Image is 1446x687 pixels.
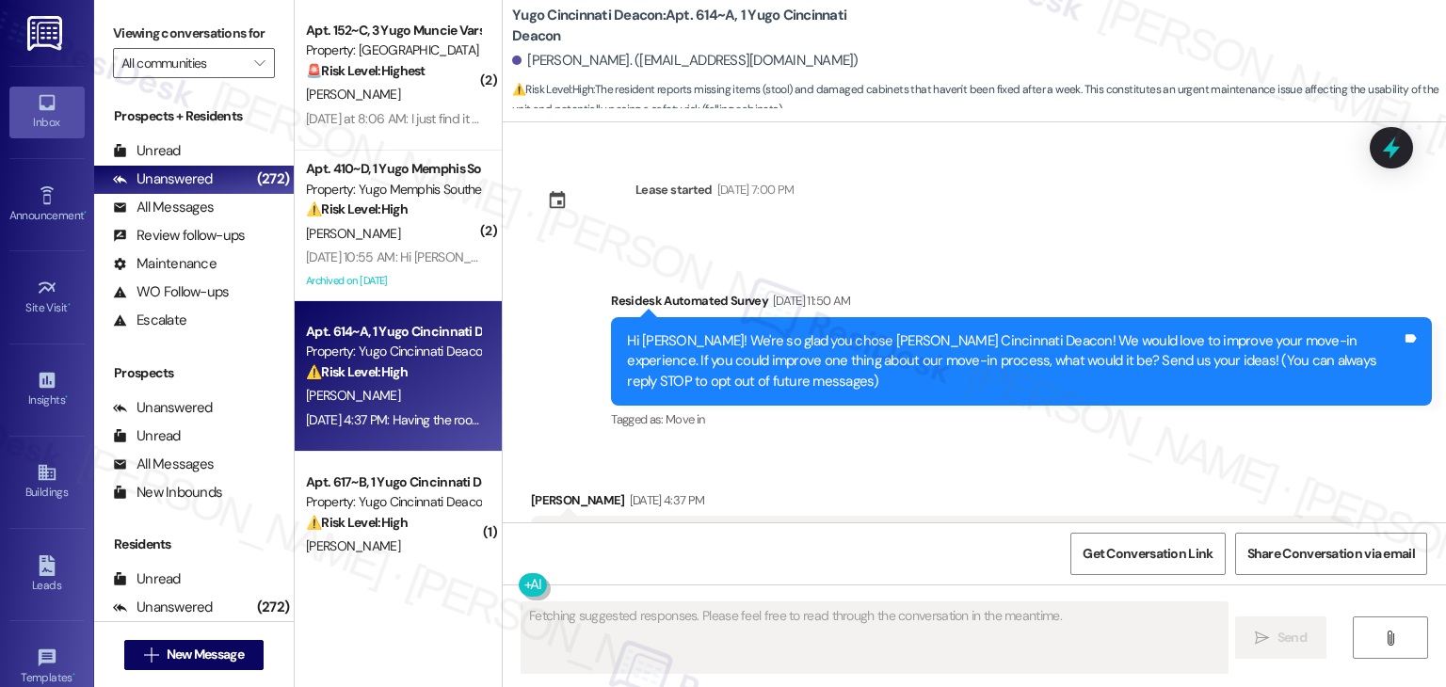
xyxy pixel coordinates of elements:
[9,550,85,600] a: Leads
[94,106,294,126] div: Prospects + Residents
[306,248,1141,265] div: [DATE] 10:55 AM: Hi [PERSON_NAME], the leasing office hasn't emailed back to me anything. Please ...
[306,472,480,492] div: Apt. 617~B, 1 Yugo Cincinnati Deacon
[306,322,480,342] div: Apt. 614~A, 1 Yugo Cincinnati Deacon
[68,298,71,312] span: •
[121,48,245,78] input: All communities
[113,598,213,617] div: Unanswered
[113,398,213,418] div: Unanswered
[94,363,294,383] div: Prospects
[113,569,181,589] div: Unread
[627,331,1402,391] div: Hi [PERSON_NAME]! We're so glad you chose [PERSON_NAME] Cincinnati Deacon! We would love to impro...
[666,411,704,427] span: Move in
[512,80,1446,120] span: : The resident reports missing items (stool) and damaged cabinets that haven't been fixed after a...
[512,51,859,71] div: [PERSON_NAME]. ([EMAIL_ADDRESS][DOMAIN_NAME])
[72,668,75,681] span: •
[113,282,229,302] div: WO Follow-ups
[306,21,480,40] div: Apt. 152~C, 3 Yugo Muncie Varsity House
[113,19,275,48] label: Viewing conversations for
[512,6,889,46] b: Yugo Cincinnati Deacon: Apt. 614~A, 1 Yugo Cincinnati Deacon
[1255,631,1269,646] i: 
[306,363,408,380] strong: ⚠️ Risk Level: High
[113,483,222,503] div: New Inbounds
[306,200,408,217] strong: ⚠️ Risk Level: High
[306,537,400,554] span: [PERSON_NAME]
[124,640,264,670] button: New Message
[113,311,186,330] div: Escalate
[94,535,294,554] div: Residents
[522,602,1227,673] textarea: Fetching suggested responses. Please feel free to read through the conversation in the meantime.
[1383,631,1397,646] i: 
[27,16,66,51] img: ResiDesk Logo
[9,456,85,507] a: Buildings
[306,342,480,361] div: Property: Yugo Cincinnati Deacon
[9,272,85,323] a: Site Visit •
[113,226,245,246] div: Review follow-ups
[1277,628,1307,647] span: Send
[1247,544,1415,564] span: Share Conversation via email
[304,269,482,293] div: Archived on [DATE]
[713,180,795,200] div: [DATE] 7:00 PM
[306,159,480,179] div: Apt. 410~D, 1 Yugo Memphis Southern
[84,206,87,219] span: •
[254,56,265,71] i: 
[65,391,68,404] span: •
[306,514,408,531] strong: ⚠️ Risk Level: High
[113,198,214,217] div: All Messages
[113,141,181,161] div: Unread
[306,86,400,103] span: [PERSON_NAME]
[306,387,400,404] span: [PERSON_NAME]
[1235,533,1427,575] button: Share Conversation via email
[611,406,1432,433] div: Tagged as:
[113,426,181,446] div: Unread
[306,225,400,242] span: [PERSON_NAME]
[1235,616,1326,659] button: Send
[512,82,593,97] strong: ⚠️ Risk Level: High
[252,593,294,622] div: (272)
[113,169,213,189] div: Unanswered
[768,291,850,311] div: [DATE] 11:50 AM
[9,364,85,415] a: Insights •
[625,490,705,510] div: [DATE] 4:37 PM
[1070,533,1225,575] button: Get Conversation Link
[144,647,158,663] i: 
[9,87,85,137] a: Inbox
[306,492,480,512] div: Property: Yugo Cincinnati Deacon
[113,254,217,274] div: Maintenance
[113,455,214,474] div: All Messages
[611,291,1432,317] div: Residesk Automated Survey
[306,180,480,200] div: Property: Yugo Memphis Southern
[306,62,426,79] strong: 🚨 Risk Level: Highest
[531,490,1352,517] div: [PERSON_NAME]
[635,180,713,200] div: Lease started
[167,645,244,664] span: New Message
[252,165,294,194] div: (272)
[1083,544,1213,564] span: Get Conversation Link
[306,40,480,60] div: Property: [GEOGRAPHIC_DATA]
